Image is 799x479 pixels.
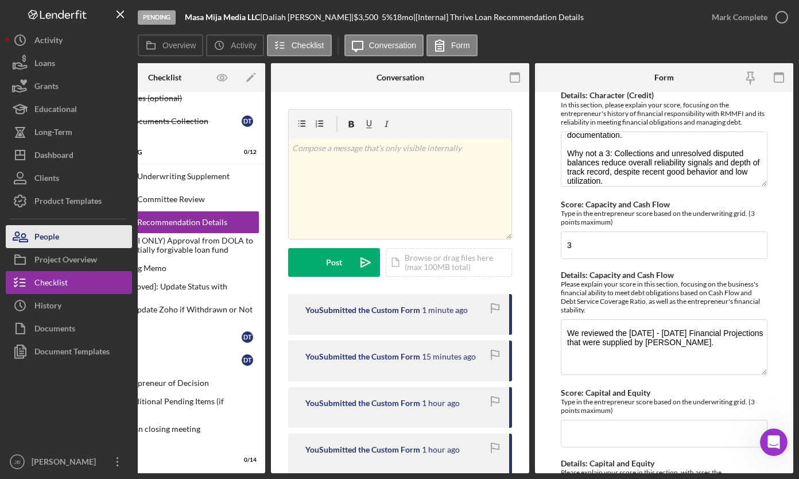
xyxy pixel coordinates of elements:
a: People [6,225,132,248]
div: Thrive Loan Committee Review [94,195,259,204]
label: Details: Character (Credit) [561,90,654,100]
div: Thrive Loan Underwriting Supplement [94,172,259,181]
div: Please explain your score in this section, focusing on the business's financial ability to meet d... [561,280,767,314]
button: JB[PERSON_NAME] [6,450,132,473]
div: Archive a Project [17,210,213,231]
button: History [6,294,132,317]
a: Notify Entrepreneur of Decision [70,372,259,395]
div: Document Templates [34,340,110,366]
label: Conversation [369,41,417,50]
button: Loans [6,52,132,75]
div: We typically reply in a few hours [24,285,192,298]
a: (DOLA-CCPI ONLY) Approval from DOLA to enroll in partially forgivable loan fund [70,234,259,257]
div: Loans [34,52,55,78]
div: 18 mo [393,13,413,22]
button: Documents [6,317,132,340]
div: Underwriting Memo [94,264,259,273]
button: Overview [138,34,203,56]
div: Checklist [148,73,181,82]
button: Document Templates [6,340,132,363]
a: Thrive Loan Underwriting Supplement [70,165,259,188]
a: ApprovalDT [70,326,259,349]
div: [Optional] Update Zoho if Withdrawn or Not Approved [94,305,259,323]
div: Required Documents Collection [94,117,242,126]
a: Project Overview [6,248,132,271]
div: Type in the entrepreneur score based on the underwriting grid. (3 points maximum) [561,209,767,226]
div: Gather Conditional Pending Items (if applicable) [94,397,259,415]
div: History [34,294,61,320]
a: Long-Term [6,121,132,144]
label: Score: Capital and Equity [561,388,650,397]
div: Product Templates [34,190,102,215]
button: Checklist [267,34,332,56]
div: D T [242,354,253,366]
div: Schedule loan closing meeting [94,424,259,434]
div: Pending [138,10,176,25]
a: Meeting Notes (optional) [70,87,259,110]
iframe: Intercom live chat [760,428,788,456]
img: Profile image for Christina [166,18,189,41]
button: Mark Complete [700,6,793,29]
div: Activity [34,29,63,55]
div: Grants [34,75,59,101]
div: Pipeline and Forecast View [24,194,192,206]
p: How can we help? [23,101,207,121]
time: 2025-09-17 00:56 [422,445,460,454]
div: UNDERWRITING [87,149,228,156]
div: Close [197,18,218,39]
div: CLOSING [87,457,228,463]
a: Grants [6,75,132,98]
text: JB [14,459,20,465]
span: Messages [95,387,135,395]
button: Messages [76,358,153,404]
button: Dashboard [6,144,132,167]
button: Post [288,248,380,277]
div: Mark Complete [712,6,767,29]
button: Form [426,34,478,56]
button: Help [153,358,230,404]
label: Activity [231,41,256,50]
span: Search for help [24,146,93,158]
div: In this section, please explain your score, focusing on the entrepreneur's history of financial r... [561,101,767,126]
div: You Submitted the Custom Form [305,306,420,315]
button: Clients [6,167,132,190]
div: | [Internal] Thrive Loan Recommendation Details [413,13,584,22]
div: (DOLA-CCPI ONLY) Approval from DOLA to enroll in partially forgivable loan fund [94,236,259,254]
time: 2025-09-17 02:31 [422,352,476,361]
div: Checklist [34,271,68,297]
a: Thrive Loan Committee Review [70,188,259,211]
label: Form [451,41,470,50]
div: You Submitted the Custom Form [305,352,420,361]
div: D T [242,331,253,343]
img: Profile image for Allison [145,18,168,41]
div: Personal Profile Form [17,231,213,253]
a: Underwriting Memo [70,257,259,280]
span: Help [182,387,200,395]
div: Pipeline and Forecast View [17,189,213,210]
button: Educational [6,98,132,121]
a: [Optional] Update Zoho if Withdrawn or Not Approved [70,303,259,326]
span: $3,500 [354,12,378,22]
b: Masa Mija Media LLC [185,12,260,22]
div: Type in the entrepreneur score based on the underwriting grid. (3 points maximum) [561,397,767,415]
label: Checklist [292,41,324,50]
div: [PERSON_NAME] [29,450,103,476]
div: Meeting Notes (optional) [94,94,259,103]
button: Product Templates [6,190,132,213]
div: 0 / 12 [236,149,257,156]
a: Thrive Loan Recommendation Details [70,211,259,234]
div: Decsion [94,356,242,365]
time: 2025-09-17 02:45 [422,306,468,315]
div: You Submitted the Custom Form [305,445,420,454]
div: Thrive Loan Recommendation Details [94,218,259,227]
div: Dashboard [34,144,73,169]
button: Checklist [6,271,132,294]
a: Activity [6,29,132,52]
div: Educational [34,98,77,123]
div: Send us a messageWe typically reply in a few hours [11,264,218,307]
div: | [185,13,262,22]
div: Archive a Project [24,215,192,227]
span: Home [25,387,51,395]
